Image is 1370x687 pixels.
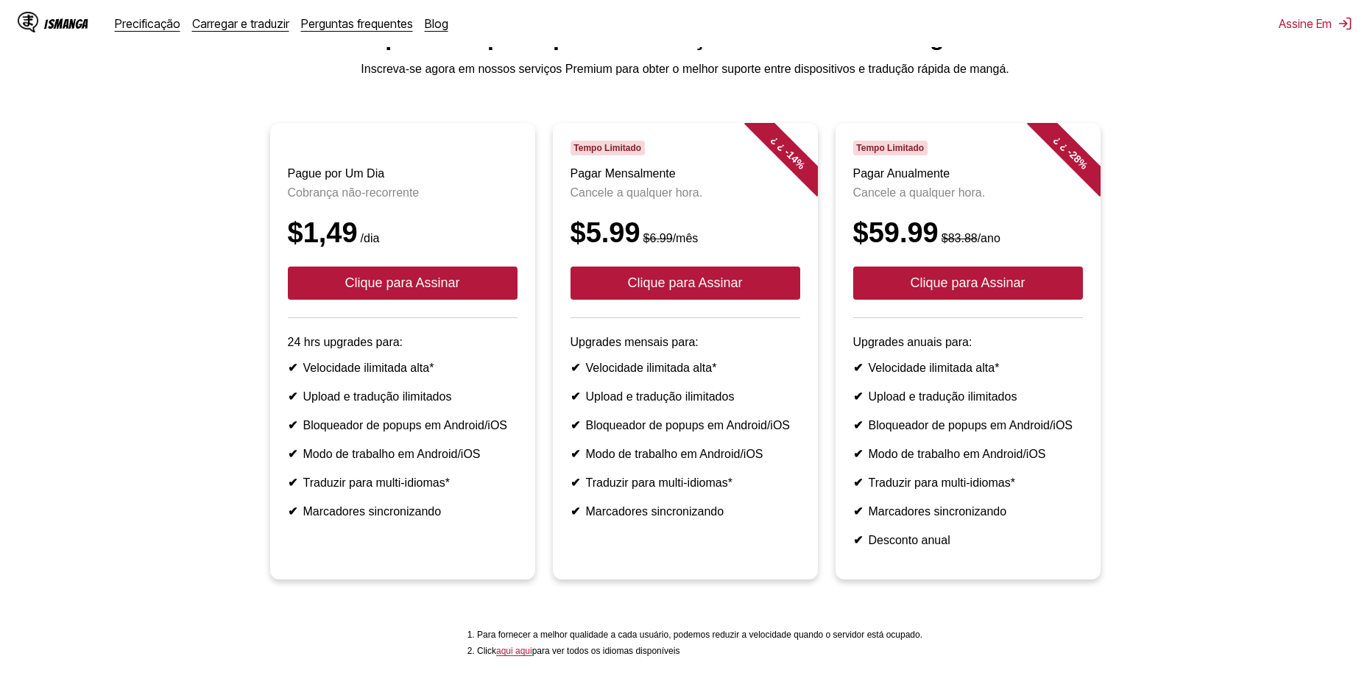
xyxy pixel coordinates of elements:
[853,504,1083,518] li: Marcadores sincronizando
[288,267,518,300] button: Clique para Assinar
[571,390,800,404] li: Upload e tradução ilimitados
[853,361,1083,375] li: Velocidade ilimitada alta*
[115,16,180,31] a: Precificação
[288,476,297,489] b: ✔
[643,232,673,244] s: $6.99
[853,167,1083,180] h3: Pagar Anualmente
[1279,16,1352,31] button: Assine Em
[288,447,518,461] li: Modo de trabalho em Android/iOS
[288,336,518,349] p: 24 hrs upgrades para:
[853,186,1083,200] p: Cancele a qualquer hora.
[571,141,645,155] span: Tempo Limitado
[288,476,518,490] li: Traduzir para multi-idiomas*
[1026,108,1115,197] div: ¿ ¿ - 28 %
[571,167,800,180] h3: Pagar Mensalmente
[288,448,297,460] b: ✔
[288,390,297,403] b: ✔
[477,646,922,656] li: Click para ver todos os idiomas disponíveis
[192,16,289,31] a: Carregar e traduzir
[18,12,38,32] img: IsManga Logo
[288,167,518,180] h3: Pague por Um Dia
[571,419,580,431] b: ✔
[288,186,518,200] p: Cobrança não-recorrente
[288,362,297,374] b: ✔
[853,336,1083,349] p: Upgrades anuais para:
[853,505,863,518] b: ✔
[853,362,863,374] b: ✔
[571,504,800,518] li: Marcadores sincronizando
[853,476,863,489] b: ✔
[571,362,580,374] b: ✔
[853,448,863,460] b: ✔
[571,448,580,460] b: ✔
[571,447,800,461] li: Modo de trabalho em Android/iOS
[942,232,978,244] s: $83.88
[853,390,1083,404] li: Upload e tradução ilimitados
[496,646,532,656] a: Available languages
[12,63,1358,76] p: Inscreva-se agora em nossos serviços Premium para obter o melhor suporte entre dispositivos e tra...
[477,630,922,640] li: Para fornecer a melhor qualidade a cada usuário, podemos reduzir a velocidade quando o servidor e...
[939,232,1000,244] small: /ano
[288,418,518,432] li: Bloqueador de popups em Android/iOS
[571,505,580,518] b: ✔
[571,390,580,403] b: ✔
[853,447,1083,461] li: Modo de trabalho em Android/iOS
[640,232,699,244] small: /mês
[853,390,863,403] b: ✔
[853,533,1083,547] li: Desconto anual
[425,16,448,31] a: Blog
[288,504,518,518] li: Marcadores sincronizando
[571,418,800,432] li: Bloqueador de popups em Android/iOS
[744,108,832,197] div: ¿ ¿ - 14 %
[571,217,800,249] div: $5.99
[571,336,800,349] p: Upgrades mensais para:
[571,361,800,375] li: Velocidade ilimitada alta*
[571,476,580,489] b: ✔
[288,361,518,375] li: Velocidade ilimitada alta*
[571,186,800,200] p: Cancele a qualquer hora.
[853,267,1083,300] button: Clique para Assinar
[358,232,380,244] small: /dia
[853,418,1083,432] li: Bloqueador de popups em Android/iOS
[571,476,800,490] li: Traduzir para multi-idiomas*
[853,476,1083,490] li: Traduzir para multi-idiomas*
[44,17,88,31] div: IsManga
[1338,16,1352,31] img: Sign out
[853,217,1083,249] div: $59.99
[288,419,297,431] b: ✔
[571,267,800,300] button: Clique para Assinar
[853,141,928,155] span: Tempo Limitado
[853,534,863,546] b: ✔
[288,217,518,249] div: $1,49
[288,390,518,404] li: Upload e tradução ilimitados
[288,505,297,518] b: ✔
[18,12,115,35] a: IsManga LogoIsManga
[853,419,863,431] b: ✔
[301,16,413,31] a: Perguntas frequentes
